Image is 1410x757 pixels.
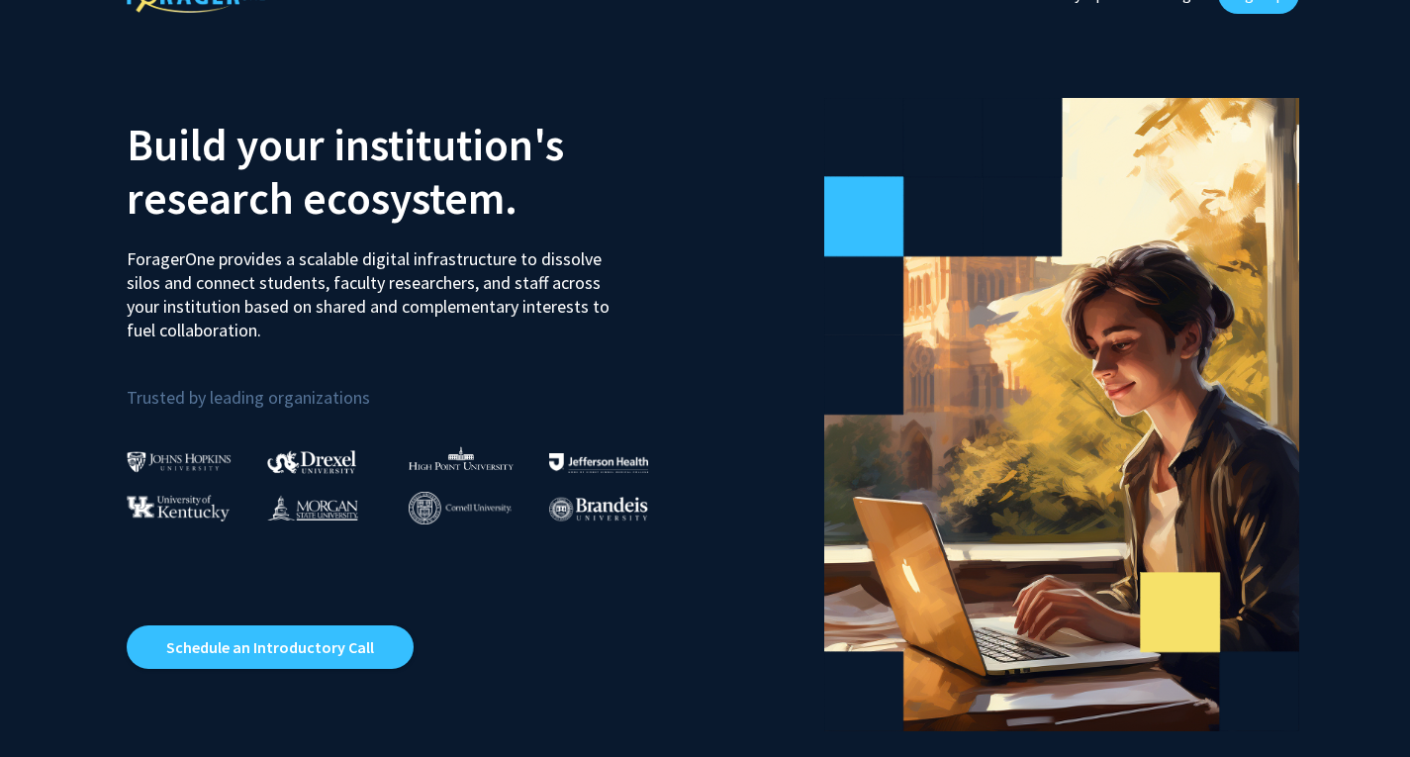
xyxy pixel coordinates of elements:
img: Brandeis University [549,497,648,521]
a: Opens in a new tab [127,625,414,669]
img: University of Kentucky [127,495,230,521]
img: Drexel University [267,450,356,473]
p: ForagerOne provides a scalable digital infrastructure to dissolve silos and connect students, fac... [127,233,623,342]
h2: Build your institution's research ecosystem. [127,118,691,225]
img: Johns Hopkins University [127,451,232,472]
img: Morgan State University [267,495,358,520]
img: Cornell University [409,492,512,524]
img: Thomas Jefferson University [549,453,648,472]
iframe: Chat [15,668,84,742]
img: High Point University [409,446,514,470]
p: Trusted by leading organizations [127,358,691,413]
